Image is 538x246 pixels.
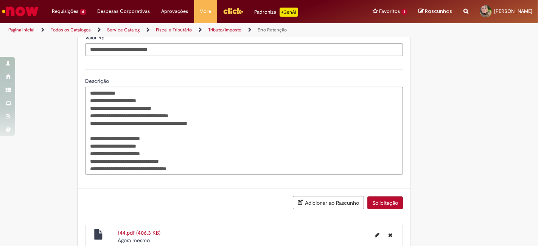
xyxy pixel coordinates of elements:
[379,8,400,15] span: Favoritos
[425,8,452,15] span: Rascunhos
[494,8,532,14] span: [PERSON_NAME]
[223,5,243,17] img: click_logo_yellow_360x200.png
[370,229,384,241] button: Editar nome de arquivo 144.pdf
[162,8,188,15] span: Aprovações
[208,27,241,33] a: Tributo/Imposto
[384,229,397,241] button: Excluir 144.pdf
[85,78,110,84] span: Descrição
[258,27,287,33] a: Erro Retenção
[293,196,364,209] button: Adicionar ao Rascunho
[85,34,106,41] span: Valor R$
[85,43,403,56] input: Valor R$
[51,27,91,33] a: Todos os Catálogos
[118,237,150,244] time: 29/08/2025 10:21:42
[401,9,407,15] span: 1
[52,8,78,15] span: Requisições
[367,196,403,209] button: Solicitação
[1,4,40,19] img: ServiceNow
[418,8,452,15] a: Rascunhos
[8,27,34,33] a: Página inicial
[200,8,211,15] span: More
[156,27,192,33] a: Fiscal e Tributário
[98,8,150,15] span: Despesas Corporativas
[118,229,160,236] a: 144.pdf (406.3 KB)
[85,87,403,175] textarea: Descrição
[280,8,298,17] p: +GenAi
[118,237,150,244] span: Agora mesmo
[80,9,86,15] span: 6
[255,8,298,17] div: Padroniza
[107,27,140,33] a: Service Catalog
[6,23,353,37] ul: Trilhas de página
